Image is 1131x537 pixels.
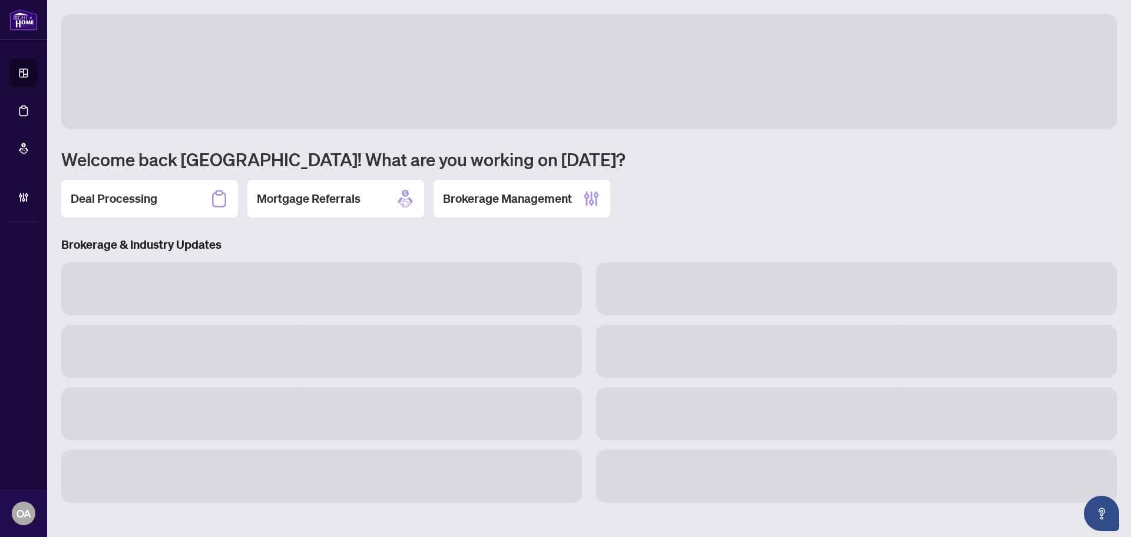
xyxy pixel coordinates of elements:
[9,9,38,31] img: logo
[1084,496,1119,531] button: Open asap
[16,505,31,522] span: OA
[61,236,1117,253] h3: Brokerage & Industry Updates
[71,190,157,207] h2: Deal Processing
[257,190,361,207] h2: Mortgage Referrals
[61,148,1117,170] h1: Welcome back [GEOGRAPHIC_DATA]! What are you working on [DATE]?
[443,190,572,207] h2: Brokerage Management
